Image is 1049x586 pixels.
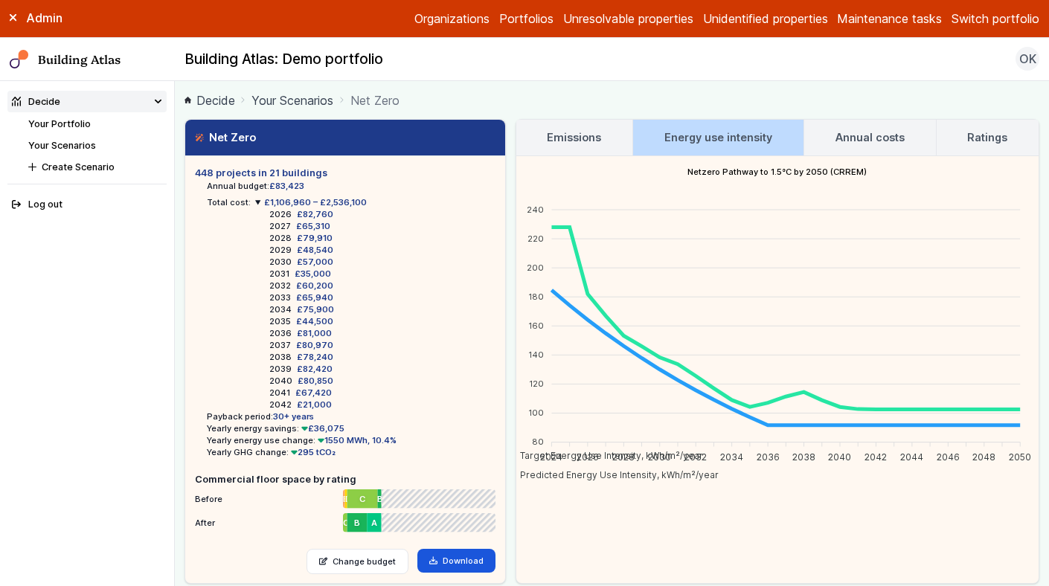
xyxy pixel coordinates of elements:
[703,10,828,28] a: Unidentified properties
[900,451,923,462] tspan: 2044
[967,129,1007,146] h3: Ratings
[532,437,544,447] tspan: 80
[937,120,1039,155] a: Ratings
[315,435,397,445] span: 1550 MWh, 10.4%
[633,120,803,155] a: Energy use intensity
[297,363,333,375] dd: £82,420
[297,232,333,244] dd: £79,910
[269,280,291,292] dt: 2032
[343,517,347,529] span: C
[359,493,365,505] span: C
[547,129,601,146] h3: Emissions
[297,327,332,339] dd: £81,000
[207,196,251,208] h6: Total cost:
[269,232,292,244] dt: 2028
[527,233,544,243] tspan: 220
[195,510,495,529] li: After
[835,129,905,146] h3: Annual costs
[269,351,292,363] dt: 2038
[972,451,995,462] tspan: 2048
[516,120,633,155] a: Emissions
[207,180,495,192] li: Annual budget:
[269,220,291,232] dt: 2027
[296,315,333,327] dd: £44,500
[1019,50,1036,68] span: OK
[296,339,333,351] dd: £80,970
[195,166,495,180] h5: 448 projects in 21 buildings
[576,451,598,462] tspan: 2026
[297,256,333,268] dd: £57,000
[269,256,292,268] dt: 2030
[296,220,330,232] dd: £65,310
[350,91,400,109] span: Net Zero
[612,451,635,462] tspan: 2028
[296,292,333,303] dd: £65,940
[828,451,851,462] tspan: 2040
[269,375,292,387] dt: 2040
[936,451,959,462] tspan: 2046
[563,10,693,28] a: Unresolvable properties
[269,339,291,351] dt: 2037
[7,91,167,112] summary: Decide
[720,451,743,462] tspan: 2034
[251,91,333,109] a: Your Scenarios
[527,262,544,272] tspan: 200
[528,321,544,331] tspan: 160
[298,375,333,387] dd: £80,850
[185,50,383,69] h2: Building Atlas: Demo portfolio
[207,422,495,434] li: Yearly energy savings:
[269,292,291,303] dt: 2033
[837,10,942,28] a: Maintenance tasks
[269,268,289,280] dt: 2031
[299,423,345,434] span: £36,075
[7,194,167,216] button: Log out
[1016,47,1039,71] button: OK
[269,208,292,220] dt: 2026
[269,303,292,315] dt: 2034
[297,399,332,410] dd: £21,000
[345,493,347,505] span: D
[264,197,367,207] span: £1,106,960 – £2,536,100
[289,447,336,457] span: 295 tCO₂
[195,486,495,506] li: Before
[540,451,562,462] tspan: 2024
[207,446,495,458] li: Yearly GHG change:
[648,451,671,462] tspan: 2030
[207,434,495,446] li: Yearly energy use change:
[295,387,332,399] dd: £67,420
[195,472,495,486] h5: Commercial floor space by rating
[185,91,235,109] a: Decide
[414,10,490,28] a: Organizations
[10,50,29,69] img: main-0bbd2752.svg
[804,120,936,155] a: Annual costs
[269,315,291,327] dt: 2035
[528,408,544,418] tspan: 100
[664,129,772,146] h3: Energy use intensity
[343,493,345,505] span: E
[296,280,333,292] dd: £60,200
[255,196,367,208] summary: £1,106,960 – £2,536,100
[295,268,331,280] dd: £35,000
[269,363,292,375] dt: 2039
[297,208,333,220] dd: £82,760
[756,451,779,462] tspan: 2036
[516,156,1039,187] h4: Netzero Pathway to 1.5°C by 2050 (CRREM)
[952,10,1039,28] button: Switch portfolio
[354,517,360,529] span: B
[509,469,719,480] span: Predicted Energy Use Intensity, kWh/m²/year
[28,140,96,151] a: Your Scenarios
[297,244,333,256] dd: £48,540
[527,204,544,214] tspan: 240
[12,94,60,109] div: Decide
[509,450,703,461] span: Target Energy Use Intensity, kWh/m²/year
[378,493,382,505] span: B
[207,410,495,422] li: Payback period:
[28,118,91,129] a: Your Portfolio
[269,387,290,399] dt: 2041
[307,549,408,574] a: Change budget
[297,351,333,363] dd: £78,240
[269,399,292,410] dt: 2042
[684,451,707,462] tspan: 2032
[1009,451,1031,462] tspan: 2050
[417,549,495,573] a: Download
